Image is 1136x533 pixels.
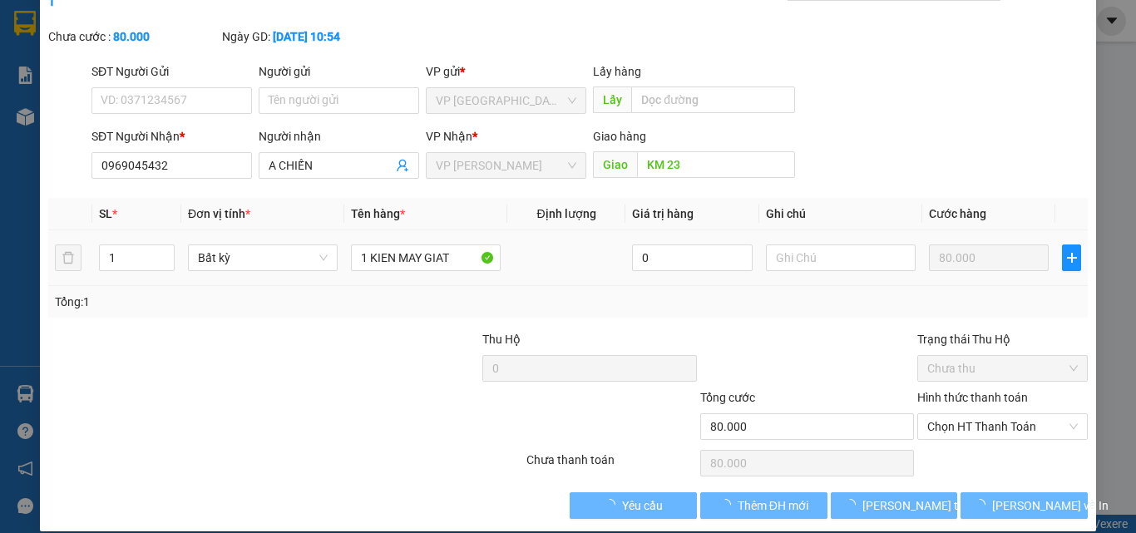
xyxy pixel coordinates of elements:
b: [DATE] 10:54 [273,30,340,43]
span: Giao [593,151,637,178]
span: [PERSON_NAME] thay đổi [862,496,995,515]
input: Dọc đường [637,151,795,178]
b: [DOMAIN_NAME] [140,63,229,76]
label: Hình thức thanh toán [917,391,1028,404]
span: plus [1063,251,1080,264]
span: user-add [396,159,409,172]
div: Chưa cước : [48,27,219,46]
span: VP Sài Gòn [436,88,576,113]
span: Bất kỳ [198,245,328,270]
span: Đơn vị tính [188,207,250,220]
button: [PERSON_NAME] thay đổi [831,492,958,519]
button: plus [1062,244,1081,271]
span: Định lượng [536,207,595,220]
b: BIÊN NHẬN GỬI HÀNG HÓA [107,24,160,160]
span: VP Phan Thiết [436,153,576,178]
button: delete [55,244,81,271]
div: Chưa thanh toán [525,451,699,480]
span: Lấy hàng [593,65,641,78]
div: Tổng: 1 [55,293,440,311]
span: Giao hàng [593,130,646,143]
input: Ghi Chú [766,244,916,271]
button: Yêu cầu [570,492,697,519]
span: Tên hàng [351,207,405,220]
input: VD: Bàn, Ghế [351,244,501,271]
span: SL [99,207,112,220]
div: Trạng thái Thu Hộ [917,330,1088,348]
input: 0 [929,244,1049,271]
img: logo.jpg [180,21,220,61]
span: Chưa thu [927,356,1078,381]
span: Chọn HT Thanh Toán [927,414,1078,439]
span: loading [719,499,738,511]
span: Thu Hộ [482,333,521,346]
th: Ghi chú [759,198,922,230]
li: (c) 2017 [140,79,229,100]
span: Giá trị hàng [632,207,694,220]
b: [PERSON_NAME] [21,107,94,185]
button: Thêm ĐH mới [700,492,827,519]
div: Ngày GD: [222,27,393,46]
span: Yêu cầu [622,496,663,515]
span: loading [844,499,862,511]
span: loading [604,499,622,511]
div: Người nhận [259,127,419,146]
div: SĐT Người Nhận [91,127,252,146]
input: Dọc đường [631,86,795,113]
span: Thêm ĐH mới [738,496,808,515]
span: [PERSON_NAME] và In [992,496,1109,515]
b: 80.000 [113,30,150,43]
span: Lấy [593,86,631,113]
span: Tổng cước [700,391,755,404]
button: [PERSON_NAME] và In [961,492,1088,519]
div: Người gửi [259,62,419,81]
div: VP gửi [426,62,586,81]
span: loading [974,499,992,511]
span: Cước hàng [929,207,986,220]
span: VP Nhận [426,130,472,143]
div: SĐT Người Gửi [91,62,252,81]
